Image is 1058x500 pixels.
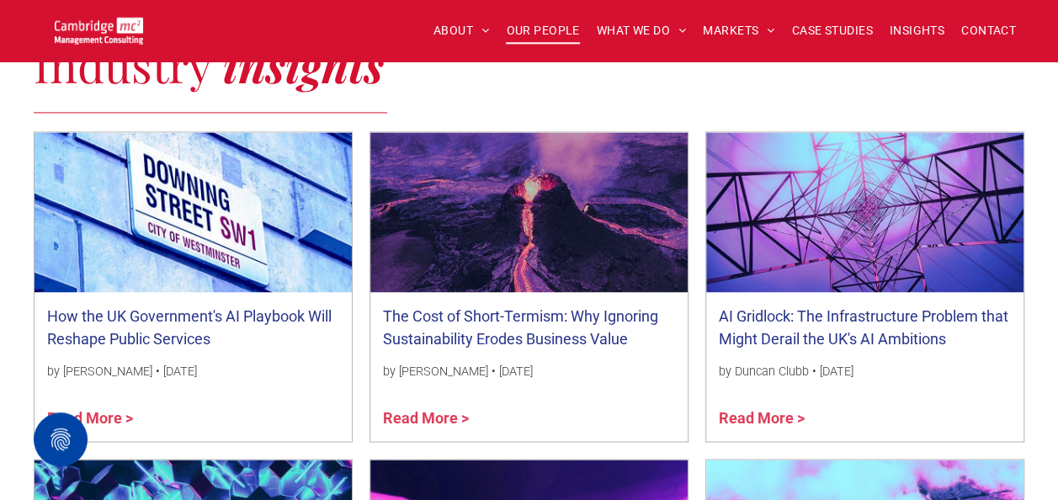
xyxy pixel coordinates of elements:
span: [DATE] [499,364,533,379]
span: [DATE] [163,364,197,379]
a: ABOUT [425,18,498,44]
span: • [492,364,496,379]
span: • [156,364,160,379]
span: OUR PEOPLE [506,18,579,44]
a: A close-up of the Downing St sign [35,132,352,292]
span: Industry [34,33,212,95]
a: Volcano lava lake [370,132,688,292]
img: Go to Homepage [55,17,143,45]
a: INSIGHTS [881,18,953,44]
a: AI Gridlock: The Infrastructure Problem that Might Derail the UK's AI Ambitions [719,305,1011,350]
span: by [PERSON_NAME] [47,364,152,379]
span: by Duncan Clubb [719,364,809,379]
a: The Cost of Short-Termism: Why Ignoring Sustainability Erodes Business Value [383,305,675,350]
a: WHAT WE DO [588,18,695,44]
span: by [PERSON_NAME] [383,364,488,379]
a: Read More > [47,406,339,428]
a: MARKETS [694,18,783,44]
a: How the UK Government's AI Playbook Will Reshape Public Services [47,305,339,350]
a: OUR PEOPLE [497,18,587,44]
a: CASE STUDIES [784,18,881,44]
a: Close up of electricity pylon [706,132,1023,292]
strong: insights [223,33,384,95]
a: Read More > [719,406,1011,428]
span: [DATE] [820,364,853,379]
a: Read More > [383,406,675,428]
a: CONTACT [953,18,1024,44]
span: • [812,364,816,379]
a: Your Business Transformed | Cambridge Management Consulting [55,19,143,37]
